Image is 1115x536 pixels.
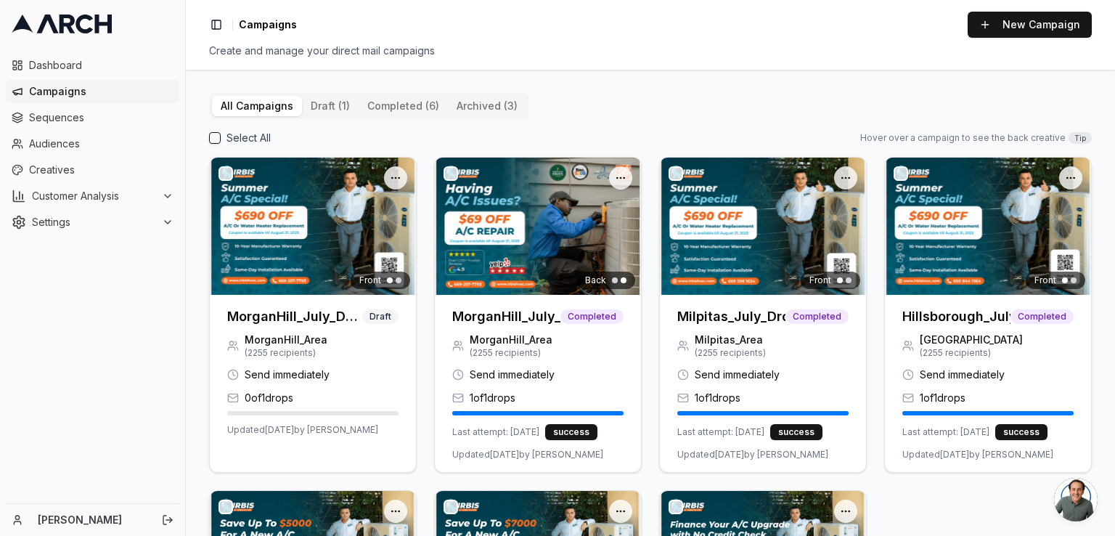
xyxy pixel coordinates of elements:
[6,184,179,208] button: Customer Analysis
[29,84,173,99] span: Campaigns
[1069,132,1092,144] span: Tip
[227,424,378,436] span: Updated [DATE] by [PERSON_NAME]
[695,347,766,359] span: ( 2255 recipients)
[695,333,766,347] span: Milpitas_Area
[677,306,785,327] h3: Milpitas_July_Drop
[245,347,327,359] span: ( 2255 recipients)
[1010,309,1074,324] span: Completed
[38,513,146,527] a: [PERSON_NAME]
[6,132,179,155] a: Audiences
[245,391,293,405] span: 0 of 1 drops
[6,106,179,129] a: Sequences
[677,449,828,460] span: Updated [DATE] by [PERSON_NAME]
[470,347,552,359] span: ( 2255 recipients)
[995,424,1047,440] div: success
[6,158,179,182] a: Creatives
[809,275,831,286] span: Front
[158,510,178,530] button: Log out
[470,391,515,405] span: 1 of 1 drops
[245,333,327,347] span: MorganHill_Area
[448,96,526,116] button: archived (3)
[968,12,1092,38] button: New Campaign
[245,368,330,382] span: Send immediately
[29,58,173,73] span: Dashboard
[677,426,764,438] span: Last attempt: [DATE]
[209,44,1092,58] div: Create and manage your direct mail campaigns
[660,158,866,295] img: Front creative for Milpitas_July_Drop
[239,17,297,32] nav: breadcrumb
[585,275,606,286] span: Back
[902,306,1010,327] h3: Hillsborough_July_Drop
[860,132,1066,144] span: Hover over a campaign to see the back creative
[29,163,173,177] span: Creatives
[560,309,624,324] span: Completed
[885,158,1091,295] img: Front creative for Hillsborough_July_Drop
[6,211,179,234] button: Settings
[452,449,603,460] span: Updated [DATE] by [PERSON_NAME]
[212,96,302,116] button: All Campaigns
[920,391,965,405] span: 1 of 1 drops
[359,96,448,116] button: completed (6)
[1034,275,1056,286] span: Front
[785,309,849,324] span: Completed
[452,426,539,438] span: Last attempt: [DATE]
[920,333,1023,347] span: [GEOGRAPHIC_DATA]
[920,347,1023,359] span: ( 2255 recipients)
[6,54,179,77] a: Dashboard
[902,426,989,438] span: Last attempt: [DATE]
[435,158,641,295] img: Back creative for MorganHill_July_Drop
[239,17,297,32] span: Campaigns
[770,424,822,440] div: success
[695,368,780,382] span: Send immediately
[359,275,381,286] span: Front
[210,158,416,295] img: Front creative for MorganHill_July_Drop (Copy)
[227,306,362,327] h3: MorganHill_July_Drop (Copy)
[226,131,271,145] label: Select All
[32,215,156,230] span: Settings
[470,368,555,382] span: Send immediately
[6,80,179,103] a: Campaigns
[29,137,173,151] span: Audiences
[902,449,1053,460] span: Updated [DATE] by [PERSON_NAME]
[302,96,359,116] button: draft (1)
[452,306,560,327] h3: MorganHill_July_Drop
[362,309,399,324] span: Draft
[32,189,156,203] span: Customer Analysis
[920,368,1005,382] span: Send immediately
[695,391,740,405] span: 1 of 1 drops
[29,110,173,125] span: Sequences
[545,424,597,440] div: success
[1054,478,1098,521] div: Open chat
[470,333,552,347] span: MorganHill_Area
